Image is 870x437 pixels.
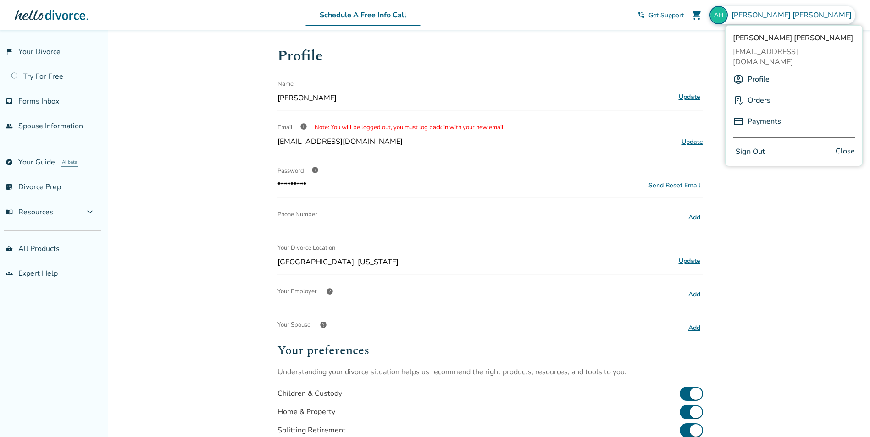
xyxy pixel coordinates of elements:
[731,10,855,20] span: [PERSON_NAME] [PERSON_NAME]
[6,183,13,191] span: list_alt_check
[637,11,645,19] span: phone_in_talk
[277,316,310,334] span: Your Spouse
[686,212,703,224] button: Add
[6,98,13,105] span: inbox
[748,113,781,130] a: Payments
[277,205,317,224] span: Phone Number
[277,93,672,103] span: [PERSON_NAME]
[277,118,703,137] div: Email
[733,116,744,127] img: P
[277,341,703,360] h2: Your preferences
[315,123,505,131] span: Note: You will be logged out, you must log back in with your new email.
[6,208,13,216] span: menu_book
[277,75,294,93] span: Name
[748,71,770,88] a: Profile
[733,33,855,43] span: [PERSON_NAME] [PERSON_NAME]
[61,158,78,167] span: AI beta
[277,137,403,147] span: [EMAIL_ADDRESS][DOMAIN_NAME]
[311,166,319,174] span: info
[686,289,703,300] button: Add
[277,167,304,175] span: Password
[648,181,700,190] div: Send Reset Email
[305,5,421,26] a: Schedule A Free Info Call
[6,245,13,252] span: shopping_basket
[733,145,768,158] button: Sign Out
[300,123,307,130] span: info
[824,393,870,437] iframe: Chat Widget
[277,45,703,67] h1: Profile
[277,239,335,257] span: Your Divorce Location
[6,270,13,277] span: groups
[277,367,703,377] p: Understanding your divorce situation helps us recommend the right products, resources, and tools ...
[18,96,59,106] span: Forms Inbox
[6,122,13,130] span: people
[709,6,728,24] img: acapps84@gmail.com
[637,11,684,20] a: phone_in_talkGet Support
[676,255,703,267] button: Update
[836,145,855,158] span: Close
[646,180,703,190] button: Send Reset Email
[277,282,317,300] span: Your Employer
[6,158,13,166] span: explore
[320,321,327,328] span: help
[682,137,703,146] span: Update
[277,388,342,399] div: Children & Custody
[686,322,703,334] button: Add
[733,74,744,85] img: A
[691,10,702,21] span: shopping_cart
[277,425,346,435] div: Splitting Retirement
[648,11,684,20] span: Get Support
[748,92,770,109] a: Orders
[733,95,744,106] img: P
[6,48,13,55] span: flag_2
[277,257,672,267] span: [GEOGRAPHIC_DATA], [US_STATE]
[326,288,333,295] span: help
[277,407,335,417] div: Home & Property
[84,207,95,218] span: expand_more
[733,47,855,67] span: [EMAIL_ADDRESS][DOMAIN_NAME]
[6,207,53,217] span: Resources
[676,91,703,103] button: Update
